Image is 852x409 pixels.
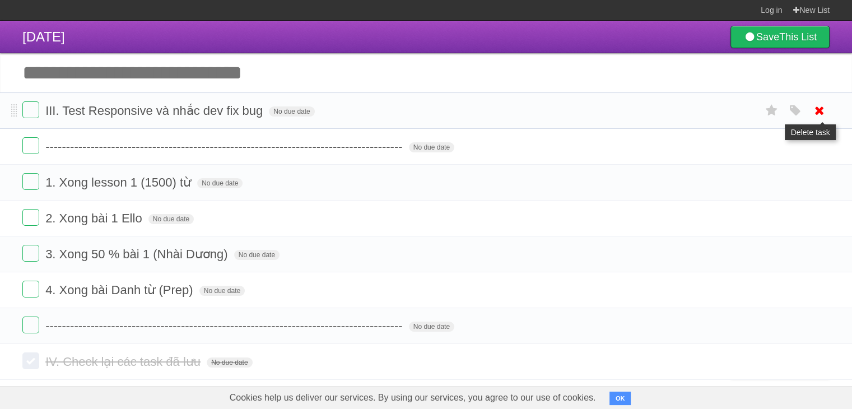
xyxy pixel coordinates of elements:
span: No due date [207,357,252,368]
b: This List [779,31,817,43]
span: --------------------------------------------------------------------------------------- [45,140,405,154]
label: Done [22,101,39,118]
label: Done [22,209,39,226]
span: 2. Xong bài 1 Ello [45,211,145,225]
span: --------------------------------------------------------------------------------------- [45,319,405,333]
label: Done [22,352,39,369]
label: Done [22,281,39,298]
span: No due date [234,250,280,260]
span: No due date [409,322,454,332]
span: No due date [199,286,245,296]
span: 4. Xong bài Danh từ (Prep) [45,283,195,297]
span: Cookies help us deliver our services. By using our services, you agree to our use of cookies. [218,387,607,409]
a: SaveThis List [730,26,830,48]
span: 1. Xong lesson 1 (1500) từ [45,175,194,189]
label: Star task [761,101,783,120]
span: 3. Xong 50 % bài 1 (Nhài Dương) [45,247,230,261]
label: Done [22,245,39,262]
label: Done [22,137,39,154]
span: No due date [197,178,243,188]
span: [DATE] [22,29,65,44]
span: No due date [409,142,454,152]
label: Done [22,173,39,190]
button: OK [609,392,631,405]
span: III. Test Responsive và nhắc dev fix bug [45,104,266,118]
span: No due date [269,106,314,117]
span: No due date [148,214,194,224]
label: Done [22,317,39,333]
span: IV. Check lại các task đã lưu [45,355,203,369]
